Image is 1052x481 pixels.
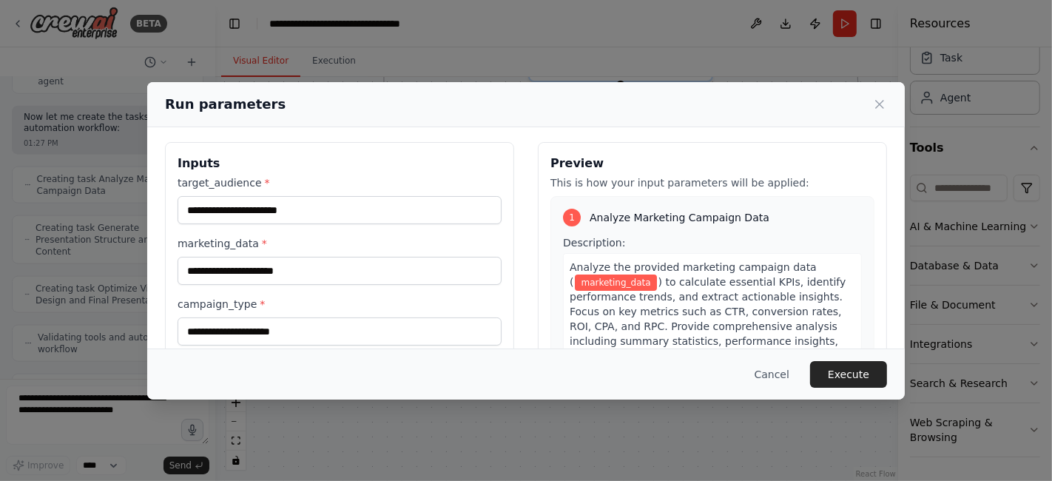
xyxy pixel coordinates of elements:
[563,237,625,249] span: Description:
[178,175,502,190] label: target_audience
[178,297,502,312] label: campaign_type
[550,155,874,172] h3: Preview
[178,155,502,172] h3: Inputs
[178,236,502,251] label: marketing_data
[570,261,817,288] span: Analyze the provided marketing campaign data (
[743,361,801,388] button: Cancel
[563,209,581,226] div: 1
[550,175,874,190] p: This is how your input parameters will be applied:
[590,210,769,225] span: Analyze Marketing Campaign Data
[575,275,656,291] span: Variable: marketing_data
[165,94,286,115] h2: Run parameters
[810,361,887,388] button: Execute
[570,276,846,377] span: ) to calculate essential KPIs, identify performance trends, and extract actionable insights. Focu...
